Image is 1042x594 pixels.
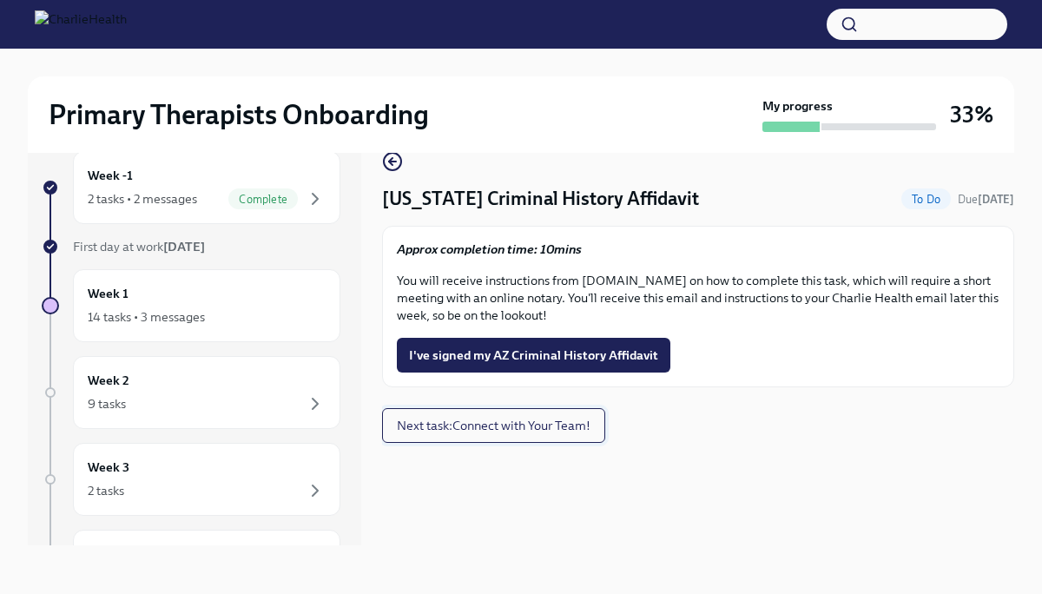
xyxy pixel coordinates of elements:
span: I've signed my AZ Criminal History Affidavit [409,346,658,364]
h3: 33% [950,99,993,130]
span: August 24th, 2025 09:00 [958,191,1014,208]
h6: Week 3 [88,458,129,477]
h6: Week -1 [88,166,133,185]
span: To Do [901,193,951,206]
a: Week -12 tasks • 2 messagesComplete [42,151,340,224]
strong: [DATE] [978,193,1014,206]
span: First day at work [73,239,205,254]
span: Next task : Connect with Your Team! [397,417,590,434]
h4: [US_STATE] Criminal History Affidavit [382,186,699,212]
h6: Week 4 [88,544,130,564]
button: Next task:Connect with Your Team! [382,408,605,443]
a: Week 32 tasks [42,443,340,516]
a: Week 29 tasks [42,356,340,429]
button: I've signed my AZ Criminal History Affidavit [397,338,670,373]
div: 2 tasks [88,482,124,499]
strong: My progress [762,97,833,115]
strong: Approx completion time: 10mins [397,241,582,257]
a: First day at work[DATE] [42,238,340,255]
p: You will receive instructions from [DOMAIN_NAME] on how to complete this task, which will require... [397,272,999,324]
a: Week 114 tasks • 3 messages [42,269,340,342]
img: CharlieHealth [35,10,127,38]
h2: Primary Therapists Onboarding [49,97,429,132]
h6: Week 2 [88,371,129,390]
strong: [DATE] [163,239,205,254]
div: 9 tasks [88,395,126,412]
h6: Week 1 [88,284,129,303]
div: 14 tasks • 3 messages [88,308,205,326]
div: 2 tasks • 2 messages [88,190,197,208]
span: Complete [228,193,298,206]
span: Due [958,193,1014,206]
